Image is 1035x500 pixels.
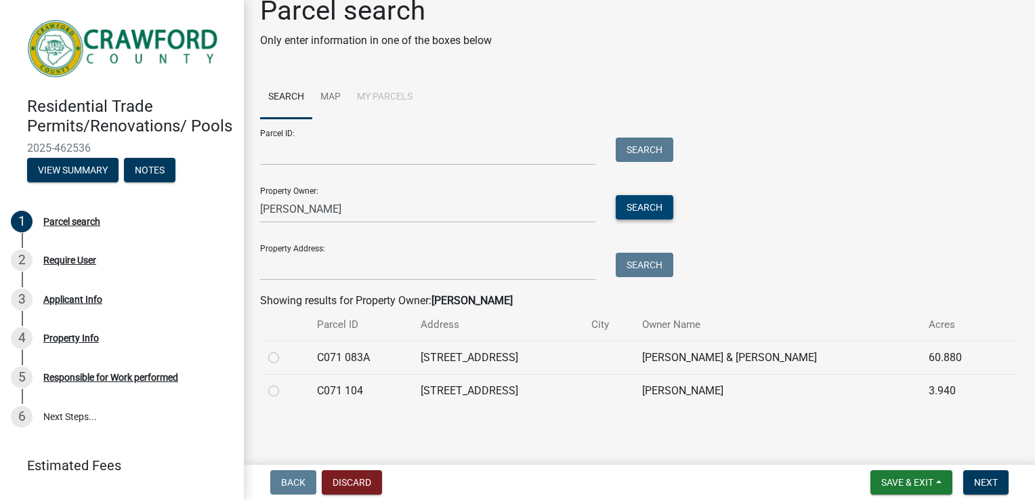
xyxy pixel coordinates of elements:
[413,374,583,407] td: [STREET_ADDRESS]
[11,327,33,349] div: 4
[43,295,102,304] div: Applicant Info
[11,211,33,232] div: 1
[322,470,382,495] button: Discard
[870,470,952,495] button: Save & Exit
[124,158,175,182] button: Notes
[11,367,33,388] div: 5
[124,165,175,176] wm-modal-confirm: Notes
[921,309,994,341] th: Acres
[583,309,634,341] th: City
[11,249,33,271] div: 2
[11,289,33,310] div: 3
[260,293,1019,309] div: Showing results for Property Owner:
[270,470,316,495] button: Back
[309,309,413,341] th: Parcel ID
[312,76,349,119] a: Map
[11,406,33,428] div: 6
[27,14,222,83] img: Crawford County, Georgia
[413,341,583,374] td: [STREET_ADDRESS]
[963,470,1009,495] button: Next
[43,255,96,265] div: Require User
[616,138,673,162] button: Search
[616,253,673,277] button: Search
[43,373,178,382] div: Responsible for Work performed
[260,76,312,119] a: Search
[431,294,513,307] strong: [PERSON_NAME]
[281,477,305,488] span: Back
[260,33,492,49] p: Only enter information in one of the boxes below
[634,309,921,341] th: Owner Name
[27,165,119,176] wm-modal-confirm: Summary
[921,374,994,407] td: 3.940
[11,452,222,479] a: Estimated Fees
[974,477,998,488] span: Next
[616,195,673,220] button: Search
[309,341,413,374] td: C071 083A
[309,374,413,407] td: C071 104
[921,341,994,374] td: 60.880
[634,341,921,374] td: [PERSON_NAME] & [PERSON_NAME]
[43,217,100,226] div: Parcel search
[27,158,119,182] button: View Summary
[413,309,583,341] th: Address
[43,333,99,343] div: Property Info
[634,374,921,407] td: [PERSON_NAME]
[27,97,233,136] h4: Residential Trade Permits/Renovations/ Pools
[881,477,933,488] span: Save & Exit
[27,142,217,154] span: 2025-462536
